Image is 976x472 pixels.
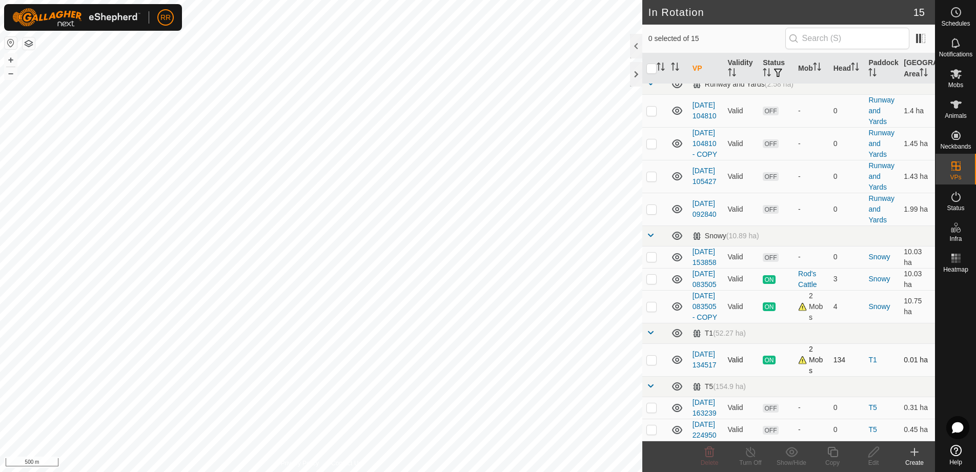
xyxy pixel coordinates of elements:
[763,70,771,78] p-sorticon: Activate to sort
[900,397,935,419] td: 0.31 ha
[728,70,736,78] p-sorticon: Activate to sort
[900,53,935,84] th: [GEOGRAPHIC_DATA] Area
[701,459,719,466] span: Delete
[724,193,759,225] td: Valid
[798,252,825,262] div: -
[798,291,825,323] div: 2 Mobs
[868,403,877,412] a: T5
[160,12,171,23] span: RR
[713,329,746,337] span: (52.27 ha)
[900,290,935,323] td: 10.75 ha
[868,425,877,434] a: T5
[724,290,759,323] td: Valid
[868,194,894,224] a: Runway and Yards
[868,253,890,261] a: Snowy
[829,246,865,268] td: 0
[693,270,717,289] a: [DATE] 083505
[759,53,794,84] th: Status
[868,96,894,126] a: Runway and Yards
[693,248,717,266] a: [DATE] 153858
[23,37,35,50] button: Map Layers
[829,193,865,225] td: 0
[798,204,825,215] div: -
[763,275,775,284] span: ON
[724,94,759,127] td: Valid
[763,426,778,435] span: OFF
[5,37,17,49] button: Reset Map
[851,64,859,72] p-sorticon: Activate to sort
[657,64,665,72] p-sorticon: Activate to sort
[829,160,865,193] td: 0
[813,64,821,72] p-sorticon: Activate to sort
[798,269,825,290] div: Rod's Cattle
[671,64,679,72] p-sorticon: Activate to sort
[900,94,935,127] td: 1.4 ha
[763,253,778,262] span: OFF
[900,246,935,268] td: 10.03 ha
[798,344,825,376] div: 2 Mobs
[868,302,890,311] a: Snowy
[785,28,909,49] input: Search (S)
[900,343,935,376] td: 0.01 ha
[693,382,746,391] div: T5
[693,350,717,369] a: [DATE] 134517
[771,458,812,467] div: Show/Hide
[900,193,935,225] td: 1.99 ha
[900,127,935,160] td: 1.45 ha
[724,246,759,268] td: Valid
[693,329,746,338] div: T1
[948,82,963,88] span: Mobs
[713,382,746,391] span: (154.9 ha)
[763,356,775,364] span: ON
[829,94,865,127] td: 0
[894,458,935,467] div: Create
[763,139,778,148] span: OFF
[900,268,935,290] td: 10.03 ha
[730,458,771,467] div: Turn Off
[943,266,968,273] span: Heatmap
[864,53,900,84] th: Paddock
[798,424,825,435] div: -
[724,53,759,84] th: Validity
[829,127,865,160] td: 0
[949,236,962,242] span: Infra
[812,458,853,467] div: Copy
[763,404,778,413] span: OFF
[724,268,759,290] td: Valid
[693,199,717,218] a: [DATE] 092840
[829,53,865,84] th: Head
[900,419,935,441] td: 0.45 ha
[798,106,825,116] div: -
[763,107,778,115] span: OFF
[868,129,894,158] a: Runway and Yards
[949,459,962,465] span: Help
[688,53,724,84] th: VP
[868,275,890,283] a: Snowy
[724,343,759,376] td: Valid
[693,129,717,158] a: [DATE] 104810 - COPY
[693,232,759,240] div: Snowy
[798,402,825,413] div: -
[829,419,865,441] td: 0
[829,290,865,323] td: 4
[798,138,825,149] div: -
[693,420,717,439] a: [DATE] 224950
[5,67,17,79] button: –
[913,5,925,20] span: 15
[920,70,928,78] p-sorticon: Activate to sort
[693,398,717,417] a: [DATE] 163239
[940,143,971,150] span: Neckbands
[693,101,717,120] a: [DATE] 104810
[794,53,829,84] th: Mob
[868,70,877,78] p-sorticon: Activate to sort
[853,458,894,467] div: Edit
[724,160,759,193] td: Valid
[763,172,778,181] span: OFF
[763,302,775,311] span: ON
[726,232,759,240] span: (10.89 ha)
[900,160,935,193] td: 1.43 ha
[331,459,361,468] a: Contact Us
[724,397,759,419] td: Valid
[648,6,913,18] h2: In Rotation
[693,167,717,186] a: [DATE] 105427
